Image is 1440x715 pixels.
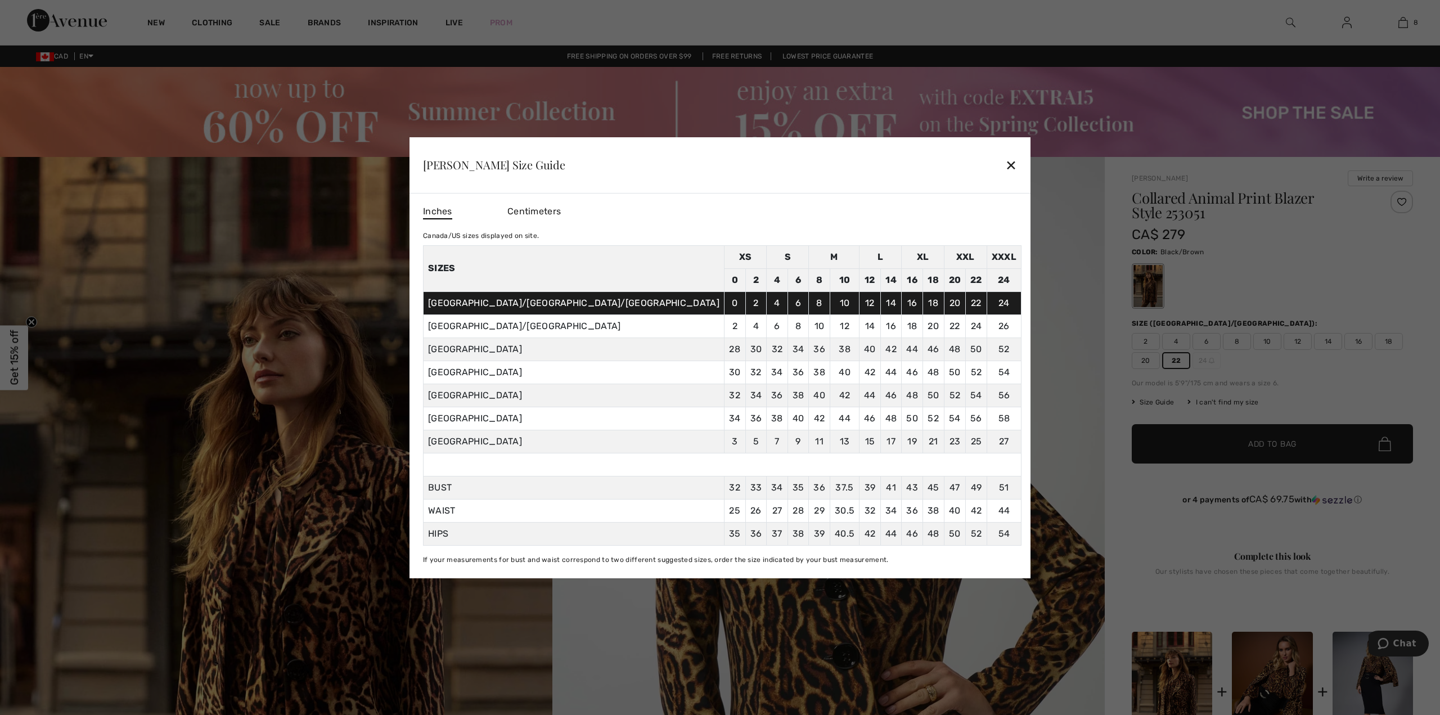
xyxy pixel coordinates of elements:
[987,314,1021,338] td: 26
[928,505,939,516] span: 38
[767,268,788,291] td: 4
[745,407,767,430] td: 36
[966,338,987,361] td: 50
[865,505,876,516] span: 32
[928,482,939,493] span: 45
[423,522,724,545] td: HIPS
[886,482,896,493] span: 41
[813,482,825,493] span: 36
[902,407,923,430] td: 50
[880,407,902,430] td: 48
[1005,153,1017,177] div: ✕
[745,384,767,407] td: 34
[724,314,745,338] td: 2
[906,505,918,516] span: 36
[793,528,804,539] span: 38
[880,361,902,384] td: 44
[809,338,830,361] td: 36
[745,361,767,384] td: 32
[880,430,902,453] td: 17
[987,338,1021,361] td: 52
[729,482,740,493] span: 32
[423,314,724,338] td: [GEOGRAPHIC_DATA]/[GEOGRAPHIC_DATA]
[809,291,830,314] td: 8
[423,245,724,291] th: Sizes
[767,338,788,361] td: 32
[949,528,961,539] span: 50
[787,291,809,314] td: 6
[507,206,561,217] span: Centimeters
[724,268,745,291] td: 0
[423,555,1021,565] div: If your measurements for bust and waist correspond to two different suggested sizes, order the si...
[902,314,923,338] td: 18
[772,528,782,539] span: 37
[859,361,881,384] td: 42
[944,245,987,268] td: XXL
[724,430,745,453] td: 3
[830,361,859,384] td: 40
[859,384,881,407] td: 44
[814,505,825,516] span: 29
[793,482,804,493] span: 35
[885,528,897,539] span: 44
[944,361,966,384] td: 50
[944,291,966,314] td: 20
[830,338,859,361] td: 38
[944,430,966,453] td: 23
[745,430,767,453] td: 5
[966,430,987,453] td: 25
[787,268,809,291] td: 6
[998,528,1010,539] span: 54
[423,205,452,219] span: Inches
[859,407,881,430] td: 46
[922,291,944,314] td: 18
[859,314,881,338] td: 14
[724,338,745,361] td: 28
[729,505,740,516] span: 25
[902,384,923,407] td: 48
[966,291,987,314] td: 22
[835,528,854,539] span: 40.5
[966,361,987,384] td: 52
[880,314,902,338] td: 16
[793,505,804,516] span: 28
[772,505,782,516] span: 27
[966,268,987,291] td: 22
[809,268,830,291] td: 8
[859,430,881,453] td: 15
[922,361,944,384] td: 48
[423,338,724,361] td: [GEOGRAPHIC_DATA]
[423,291,724,314] td: [GEOGRAPHIC_DATA]/[GEOGRAPHIC_DATA]/[GEOGRAPHIC_DATA]
[966,384,987,407] td: 54
[949,482,960,493] span: 47
[767,291,788,314] td: 4
[922,384,944,407] td: 50
[880,291,902,314] td: 14
[809,384,830,407] td: 40
[830,407,859,430] td: 44
[928,528,939,539] span: 48
[25,8,48,18] span: Chat
[724,407,745,430] td: 34
[922,338,944,361] td: 46
[814,528,825,539] span: 39
[902,338,923,361] td: 44
[767,361,788,384] td: 34
[809,245,859,268] td: M
[771,482,783,493] span: 34
[724,384,745,407] td: 32
[830,291,859,314] td: 10
[724,361,745,384] td: 30
[944,384,966,407] td: 52
[809,407,830,430] td: 42
[859,268,881,291] td: 12
[423,231,1021,241] div: Canada/US sizes displayed on site.
[787,338,809,361] td: 34
[859,291,881,314] td: 12
[423,159,565,170] div: [PERSON_NAME] Size Guide
[830,268,859,291] td: 10
[944,407,966,430] td: 54
[971,528,982,539] span: 52
[885,505,897,516] span: 34
[423,476,724,499] td: BUST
